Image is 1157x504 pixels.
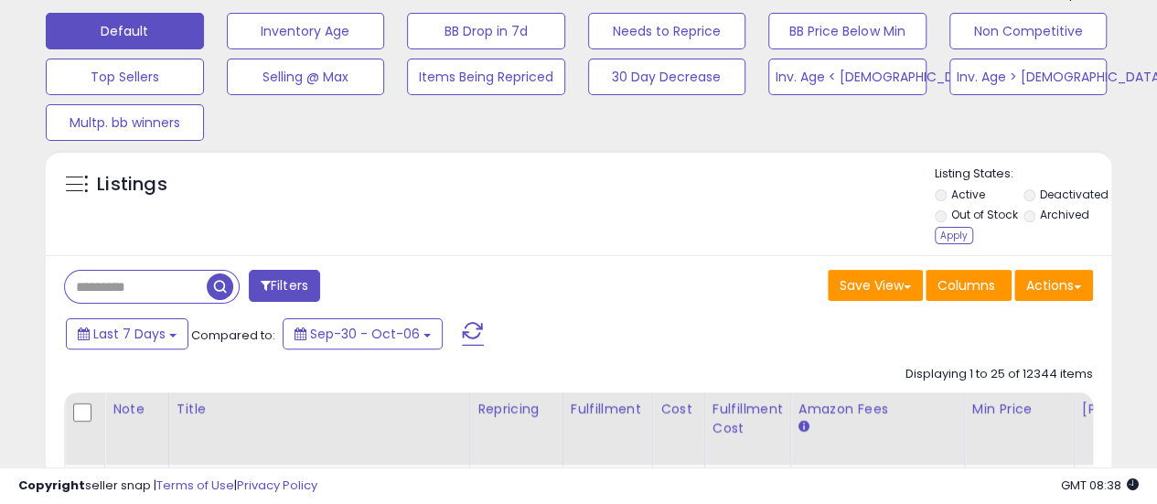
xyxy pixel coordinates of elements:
[1040,207,1089,222] label: Archived
[1040,187,1109,202] label: Deactivated
[768,13,927,49] button: BB Price Below Min
[177,400,462,419] div: Title
[310,325,420,343] span: Sep-30 - Oct-06
[588,13,746,49] button: Needs to Reprice
[1061,477,1139,494] span: 2025-10-14 08:38 GMT
[237,477,317,494] a: Privacy Policy
[949,13,1108,49] button: Non Competitive
[828,270,923,301] button: Save View
[937,276,995,295] span: Columns
[112,400,161,419] div: Note
[571,400,645,419] div: Fulfillment
[798,419,809,435] small: Amazon Fees.
[97,172,167,198] h5: Listings
[156,477,234,494] a: Terms of Use
[768,59,927,95] button: Inv. Age < [DEMOGRAPHIC_DATA]
[1014,270,1093,301] button: Actions
[935,227,973,244] div: Apply
[935,166,1111,183] p: Listing States:
[18,477,317,495] div: seller snap | |
[283,318,443,349] button: Sep-30 - Oct-06
[407,59,565,95] button: Items Being Repriced
[66,318,188,349] button: Last 7 Days
[798,400,957,419] div: Amazon Fees
[227,59,385,95] button: Selling @ Max
[191,327,275,344] span: Compared to:
[950,187,984,202] label: Active
[905,366,1093,383] div: Displaying 1 to 25 of 12344 items
[46,13,204,49] button: Default
[46,104,204,141] button: Multp. bb winners
[249,270,320,302] button: Filters
[93,325,166,343] span: Last 7 Days
[972,400,1066,419] div: Min Price
[660,400,697,419] div: Cost
[477,400,555,419] div: Repricing
[949,59,1108,95] button: Inv. Age > [DEMOGRAPHIC_DATA]
[712,400,783,438] div: Fulfillment Cost
[46,59,204,95] button: Top Sellers
[227,13,385,49] button: Inventory Age
[588,59,746,95] button: 30 Day Decrease
[926,270,1012,301] button: Columns
[407,13,565,49] button: BB Drop in 7d
[18,477,85,494] strong: Copyright
[950,207,1017,222] label: Out of Stock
